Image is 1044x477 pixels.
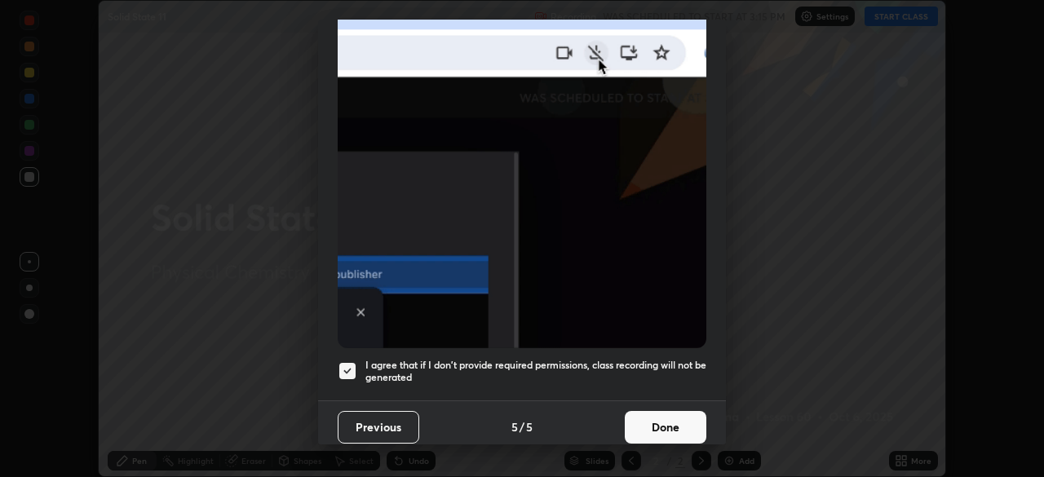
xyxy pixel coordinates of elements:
[526,418,533,435] h4: 5
[365,359,706,384] h5: I agree that if I don't provide required permissions, class recording will not be generated
[625,411,706,444] button: Done
[520,418,524,435] h4: /
[338,411,419,444] button: Previous
[511,418,518,435] h4: 5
